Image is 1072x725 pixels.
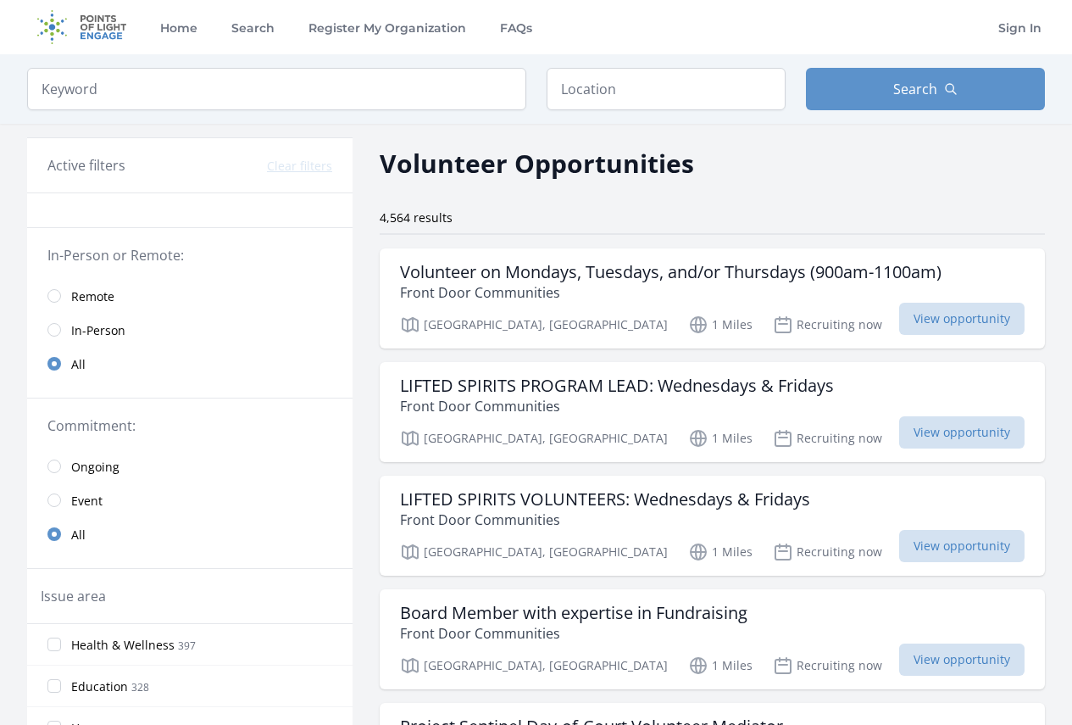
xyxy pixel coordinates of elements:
[27,449,353,483] a: Ongoing
[400,655,668,676] p: [GEOGRAPHIC_DATA], [GEOGRAPHIC_DATA]
[71,527,86,544] span: All
[688,428,753,449] p: 1 Miles
[71,322,125,339] span: In-Person
[899,644,1025,676] span: View opportunity
[773,542,882,562] p: Recruiting now
[688,542,753,562] p: 1 Miles
[131,680,149,694] span: 328
[47,155,125,176] h3: Active filters
[47,638,61,651] input: Health & Wellness 397
[400,376,834,396] h3: LIFTED SPIRITS PROGRAM LEAD: Wednesdays & Fridays
[27,68,526,110] input: Keyword
[773,428,882,449] p: Recruiting now
[688,655,753,676] p: 1 Miles
[380,209,453,226] span: 4,564 results
[893,79,937,99] span: Search
[400,542,668,562] p: [GEOGRAPHIC_DATA], [GEOGRAPHIC_DATA]
[400,428,668,449] p: [GEOGRAPHIC_DATA], [GEOGRAPHIC_DATA]
[380,362,1045,462] a: LIFTED SPIRITS PROGRAM LEAD: Wednesdays & Fridays Front Door Communities [GEOGRAPHIC_DATA], [GEOG...
[71,288,114,305] span: Remote
[400,510,810,530] p: Front Door Communities
[380,144,694,182] h2: Volunteer Opportunities
[773,655,882,676] p: Recruiting now
[806,68,1045,110] button: Search
[27,517,353,551] a: All
[27,483,353,517] a: Event
[688,315,753,335] p: 1 Miles
[27,279,353,313] a: Remote
[773,315,882,335] p: Recruiting now
[71,637,175,654] span: Health & Wellness
[71,356,86,373] span: All
[27,313,353,347] a: In-Person
[899,416,1025,449] span: View opportunity
[178,639,196,653] span: 397
[400,396,834,416] p: Front Door Communities
[41,586,106,606] legend: Issue area
[47,245,332,265] legend: In-Person or Remote:
[71,493,103,510] span: Event
[47,679,61,693] input: Education 328
[267,158,332,175] button: Clear filters
[71,678,128,695] span: Education
[27,347,353,381] a: All
[547,68,786,110] input: Location
[400,315,668,335] p: [GEOGRAPHIC_DATA], [GEOGRAPHIC_DATA]
[400,623,747,644] p: Front Door Communities
[899,303,1025,335] span: View opportunity
[400,262,941,282] h3: Volunteer on Mondays, Tuesdays, and/or Thursdays (900am-1100am)
[71,459,119,476] span: Ongoing
[380,589,1045,689] a: Board Member with expertise in Fundraising Front Door Communities [GEOGRAPHIC_DATA], [GEOGRAPHIC_...
[400,489,810,510] h3: LIFTED SPIRITS VOLUNTEERS: Wednesdays & Fridays
[380,248,1045,349] a: Volunteer on Mondays, Tuesdays, and/or Thursdays (900am-1100am) Front Door Communities [GEOGRAPHI...
[899,530,1025,562] span: View opportunity
[380,476,1045,576] a: LIFTED SPIRITS VOLUNTEERS: Wednesdays & Fridays Front Door Communities [GEOGRAPHIC_DATA], [GEOGRA...
[47,415,332,436] legend: Commitment:
[400,603,747,623] h3: Board Member with expertise in Fundraising
[400,282,941,303] p: Front Door Communities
